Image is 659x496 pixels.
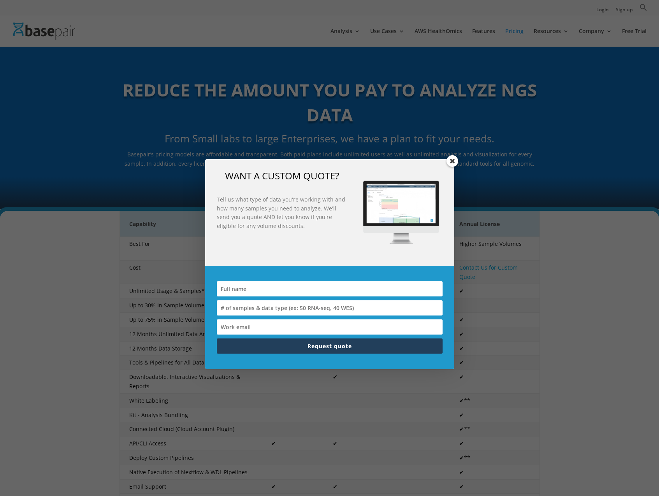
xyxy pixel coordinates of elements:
input: Full name [217,281,443,296]
button: Request quote [217,338,443,354]
span: WANT A CUSTOM QUOTE? [225,169,339,182]
input: Work email [217,319,443,335]
iframe: Drift Widget Chat Window [499,326,654,462]
span: Request quote [308,342,352,350]
input: # of samples & data type (ex: 50 RNA-seq, 40 WES) [217,300,443,315]
iframe: Drift Widget Chat Controller [620,457,650,487]
strong: Tell us what type of data you're working with and how many samples you need to analyze. We'll sen... [217,196,345,229]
